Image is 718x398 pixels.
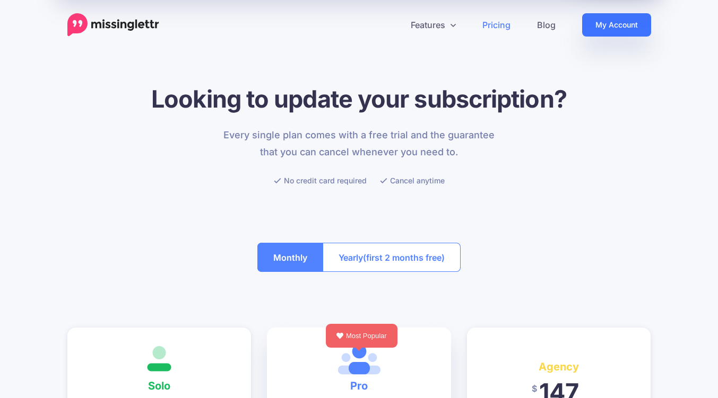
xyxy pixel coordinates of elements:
[257,243,323,272] button: Monthly
[326,324,397,348] div: Most Popular
[83,377,236,394] h4: Solo
[323,243,461,272] button: Yearly(first 2 months free)
[363,249,445,266] span: (first 2 months free)
[67,84,651,113] h1: Looking to update your subscription?
[397,13,469,37] a: Features
[483,358,635,375] h4: Agency
[217,127,501,161] p: Every single plan comes with a free trial and the guarantee that you can cancel whenever you need...
[380,174,445,187] li: Cancel anytime
[524,13,569,37] a: Blog
[469,13,524,37] a: Pricing
[283,377,435,394] h4: Pro
[582,13,651,37] a: My Account
[274,174,367,187] li: No credit card required
[67,13,159,37] a: Home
